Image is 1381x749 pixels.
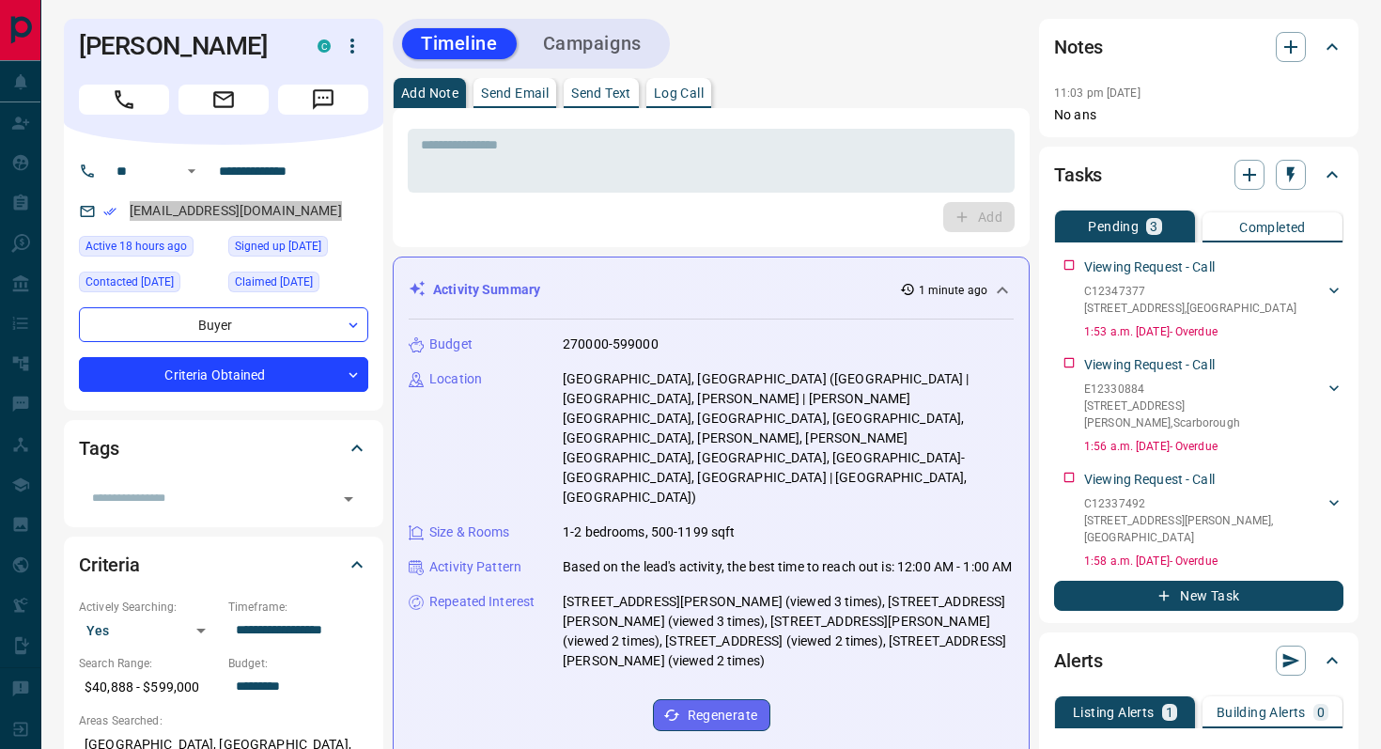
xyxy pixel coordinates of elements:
[79,672,219,703] p: $40,888 - $599,000
[1166,706,1173,719] p: 1
[919,282,987,299] p: 1 minute ago
[228,272,368,298] div: Fri Aug 08 2025
[79,272,219,298] div: Fri Aug 08 2025
[228,236,368,262] div: Fri Aug 08 2025
[1150,220,1157,233] p: 3
[318,39,331,53] div: condos.ca
[1084,512,1325,546] p: [STREET_ADDRESS][PERSON_NAME] , [GEOGRAPHIC_DATA]
[1073,706,1155,719] p: Listing Alerts
[103,205,116,218] svg: Email Verified
[563,335,659,354] p: 270000-599000
[79,433,118,463] h2: Tags
[79,655,219,672] p: Search Range:
[1217,706,1306,719] p: Building Alerts
[401,86,458,100] p: Add Note
[1054,24,1343,70] div: Notes
[409,273,1014,307] div: Activity Summary1 minute ago
[180,160,203,182] button: Open
[85,273,174,291] span: Contacted [DATE]
[1054,638,1343,683] div: Alerts
[1084,470,1215,490] p: Viewing Request - Call
[79,307,368,342] div: Buyer
[278,85,368,115] span: Message
[79,599,219,616] p: Actively Searching:
[1084,553,1343,570] p: 1:58 a.m. [DATE] - Overdue
[1054,581,1343,611] button: New Task
[1054,152,1343,197] div: Tasks
[1054,86,1140,100] p: 11:03 pm [DATE]
[79,712,368,729] p: Areas Searched:
[79,85,169,115] span: Call
[228,655,368,672] p: Budget:
[563,523,736,542] p: 1-2 bedrooms, 500-1199 sqft
[1084,398,1325,431] p: [STREET_ADDRESS][PERSON_NAME] , Scarborough
[235,237,321,256] span: Signed up [DATE]
[563,369,1014,507] p: [GEOGRAPHIC_DATA], [GEOGRAPHIC_DATA] ([GEOGRAPHIC_DATA] | [GEOGRAPHIC_DATA], [PERSON_NAME] | [PER...
[130,203,342,218] a: [EMAIL_ADDRESS][DOMAIN_NAME]
[429,369,482,389] p: Location
[1084,355,1215,375] p: Viewing Request - Call
[1084,381,1325,398] p: E12330884
[429,523,510,542] p: Size & Rooms
[433,280,540,300] p: Activity Summary
[79,357,368,392] div: Criteria Obtained
[1084,438,1343,455] p: 1:56 a.m. [DATE] - Overdue
[429,335,473,354] p: Budget
[1084,283,1296,300] p: C12347377
[235,273,313,291] span: Claimed [DATE]
[79,550,140,580] h2: Criteria
[1084,377,1343,435] div: E12330884[STREET_ADDRESS][PERSON_NAME],Scarborough
[85,237,187,256] span: Active 18 hours ago
[563,557,1012,577] p: Based on the lead's activity, the best time to reach out is: 12:00 AM - 1:00 AM
[1084,257,1215,277] p: Viewing Request - Call
[1084,495,1325,512] p: C12337492
[79,542,368,587] div: Criteria
[1084,279,1343,320] div: C12347377[STREET_ADDRESS],[GEOGRAPHIC_DATA]
[653,699,770,731] button: Regenerate
[1084,300,1296,317] p: [STREET_ADDRESS] , [GEOGRAPHIC_DATA]
[79,426,368,471] div: Tags
[79,236,219,262] div: Sat Aug 16 2025
[1088,220,1139,233] p: Pending
[178,85,269,115] span: Email
[524,28,660,59] button: Campaigns
[563,592,1014,671] p: [STREET_ADDRESS][PERSON_NAME] (viewed 3 times), [STREET_ADDRESS][PERSON_NAME] (viewed 3 times), [...
[335,486,362,512] button: Open
[1054,32,1103,62] h2: Notes
[481,86,549,100] p: Send Email
[79,616,219,646] div: Yes
[1084,323,1343,340] p: 1:53 a.m. [DATE] - Overdue
[571,86,631,100] p: Send Text
[1054,646,1103,676] h2: Alerts
[429,592,535,612] p: Repeated Interest
[228,599,368,616] p: Timeframe:
[1239,221,1306,234] p: Completed
[1054,160,1102,190] h2: Tasks
[79,31,289,61] h1: [PERSON_NAME]
[402,28,517,59] button: Timeline
[429,557,521,577] p: Activity Pattern
[654,86,704,100] p: Log Call
[1317,706,1325,719] p: 0
[1084,492,1343,550] div: C12337492[STREET_ADDRESS][PERSON_NAME],[GEOGRAPHIC_DATA]
[1054,105,1343,125] p: No ans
